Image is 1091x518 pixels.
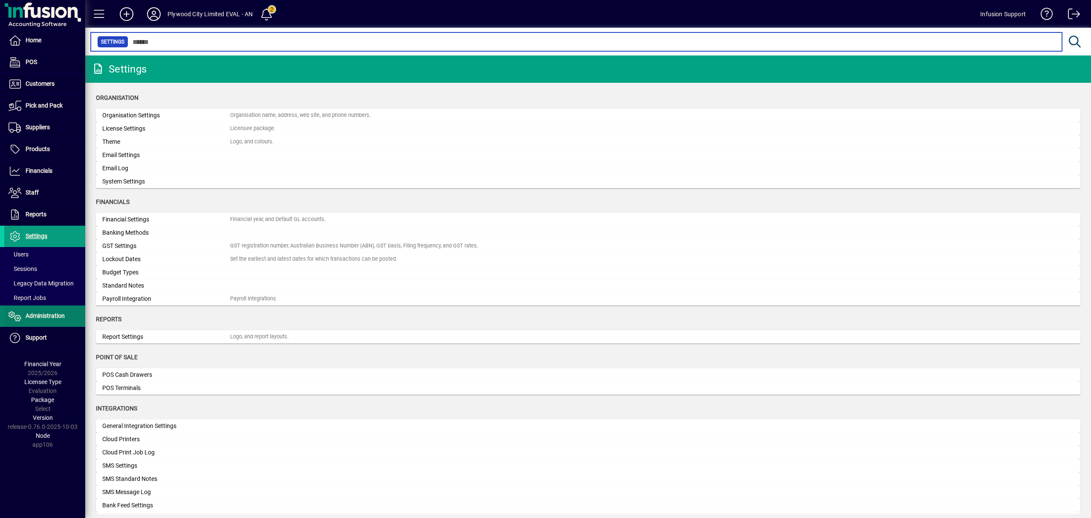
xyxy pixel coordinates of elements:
a: Reports [4,204,85,225]
a: System Settings [96,175,1080,188]
button: Add [113,6,140,22]
a: POS Terminals [96,381,1080,395]
a: Users [4,247,85,262]
a: Administration [4,306,85,327]
button: Profile [140,6,167,22]
span: Support [26,334,47,341]
a: General Integration Settings [96,419,1080,433]
div: SMS Standard Notes [102,474,230,483]
a: GST SettingsGST registration number, Australian Business Number (ABN), GST basis, Filing frequenc... [96,239,1080,253]
div: Standard Notes [102,281,230,290]
div: SMS Message Log [102,488,230,497]
a: Standard Notes [96,279,1080,292]
a: Home [4,30,85,51]
a: Customers [4,73,85,95]
div: POS Cash Drawers [102,370,230,379]
a: Cloud Printers [96,433,1080,446]
div: Budget Types [102,268,230,277]
a: Financials [4,160,85,182]
div: GST Settings [102,242,230,250]
a: Email Log [96,162,1080,175]
span: Licensee Type [24,378,61,385]
span: Package [31,396,54,403]
span: Point of Sale [96,354,138,361]
a: SMS Standard Notes [96,472,1080,486]
a: Report SettingsLogo, and report layouts. [96,330,1080,343]
span: Customers [26,80,55,87]
a: Budget Types [96,266,1080,279]
span: Financials [96,198,130,205]
span: Administration [26,312,65,319]
a: Report Jobs [4,291,85,305]
div: Cloud Printers [102,435,230,444]
a: Suppliers [4,117,85,138]
span: Users [9,251,29,258]
span: Settings [26,233,47,239]
div: Bank Feed Settings [102,501,230,510]
a: Pick and Pack [4,95,85,116]
a: Financial SettingsFinancial year, and Default GL accounts. [96,213,1080,226]
div: License Settings [102,124,230,133]
div: GST registration number, Australian Business Number (ABN), GST basis, Filing frequency, and GST r... [230,242,478,250]
a: Legacy Data Migration [4,276,85,291]
div: Organisation Settings [102,111,230,120]
div: System Settings [102,177,230,186]
a: Products [4,139,85,160]
a: SMS Settings [96,459,1080,472]
div: Settings [92,62,147,76]
a: Sessions [4,262,85,276]
div: Email Log [102,164,230,173]
span: Sessions [9,265,37,272]
a: License SettingsLicensee package. [96,122,1080,135]
div: Financial Settings [102,215,230,224]
a: SMS Message Log [96,486,1080,499]
span: Home [26,37,41,44]
span: Staff [26,189,39,196]
div: Theme [102,137,230,146]
div: Financial year, and Default GL accounts. [230,215,326,224]
a: Payroll IntegrationPayroll Integrations [96,292,1080,306]
a: POS [4,52,85,73]
div: Licensee package. [230,125,275,133]
div: Payroll Integration [102,294,230,303]
div: Organisation name, address, web site, and phone numbers. [230,111,371,119]
div: Banking Methods [102,228,230,237]
a: Lockout DatesSet the earliest and latest dates for which transactions can be posted. [96,253,1080,266]
div: Report Settings [102,332,230,341]
a: Email Settings [96,148,1080,162]
span: Pick and Pack [26,102,63,109]
span: Products [26,146,50,152]
span: Reports [26,211,46,218]
a: Staff [4,182,85,204]
div: Infusion Support [980,7,1026,21]
div: Set the earliest and latest dates for which transactions can be posted. [230,255,397,263]
div: Plywood City Limited EVAL - AN [167,7,253,21]
span: Organisation [96,94,139,101]
span: Version [33,414,53,421]
div: POS Terminals [102,384,230,393]
div: General Integration Settings [102,422,230,431]
span: Financials [26,167,52,174]
a: Organisation SettingsOrganisation name, address, web site, and phone numbers. [96,109,1080,122]
span: Reports [96,316,121,323]
div: Payroll Integrations [230,295,276,303]
span: Node [36,432,50,439]
div: SMS Settings [102,461,230,470]
span: POS [26,58,37,65]
a: POS Cash Drawers [96,368,1080,381]
a: Bank Feed Settings [96,499,1080,512]
div: Lockout Dates [102,255,230,264]
div: Email Settings [102,151,230,160]
span: Legacy Data Migration [9,280,74,287]
div: Logo, and report layouts. [230,333,289,341]
span: Integrations [96,405,137,412]
a: Support [4,327,85,349]
a: Logout [1062,2,1080,29]
a: Knowledge Base [1034,2,1053,29]
a: Banking Methods [96,226,1080,239]
span: Report Jobs [9,294,46,301]
span: Financial Year [24,361,61,367]
div: Logo, and colours. [230,138,274,146]
div: Cloud Print Job Log [102,448,230,457]
a: ThemeLogo, and colours. [96,135,1080,148]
